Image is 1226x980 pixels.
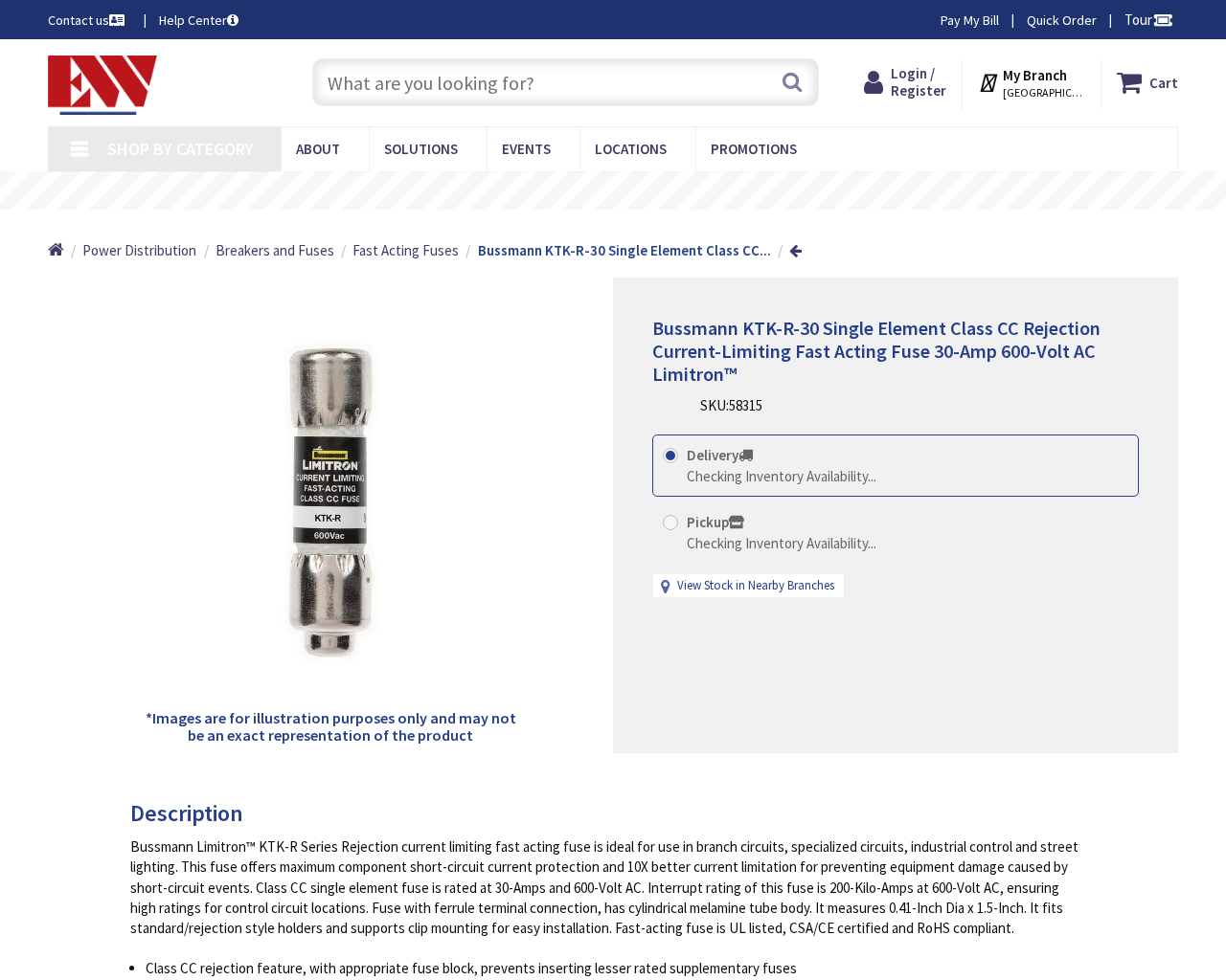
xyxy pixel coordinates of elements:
[130,836,1081,939] div: Bussmann Limitron™ KTK-R Series Rejection current limiting fast acting fuse is ideal for use in b...
[700,395,762,415] div: SKU:
[384,140,458,158] span: Solutions
[352,241,459,259] span: Fast Acting Fuses
[864,65,946,100] a: Login / Register
[1149,65,1178,100] strong: Cart
[1124,11,1173,29] span: Tour
[1027,11,1097,30] a: Quick Order
[1003,85,1084,100] span: [GEOGRAPHIC_DATA], [GEOGRAPHIC_DATA]
[687,513,744,531] strong: Pickup
[138,710,522,744] h5: *Images are for illustration purposes only and may not be an exact representation of the product
[941,11,999,30] a: Pay My Bill
[652,316,1101,386] span: Bussmann KTK-R-30 Single Element Class CC Rejection Current-Limiting Fast Acting Fuse 30-Amp 600-...
[729,396,762,414] span: 58315
[48,11,128,30] a: Contact us
[139,311,523,695] img: Bussmann KTK-R-30 Single Element Class CC Rejection Current-Limiting Fast Acting Fuse 30-Amp 600-...
[107,138,254,160] span: Shop By Category
[687,533,876,553] div: Checking Inventory Availability...
[595,140,667,158] span: Locations
[352,240,459,260] a: Fast Acting Fuses
[216,240,334,260] a: Breakers and Fuses
[1117,65,1178,100] a: Cart
[891,64,946,100] span: Login / Register
[82,241,196,259] span: Power Distribution
[159,11,238,30] a: Help Center
[502,140,551,158] span: Events
[296,140,340,158] span: About
[687,466,876,486] div: Checking Inventory Availability...
[312,58,819,106] input: What are you looking for?
[48,56,157,115] img: Electrical Wholesalers, Inc.
[1003,66,1067,84] strong: My Branch
[978,65,1084,100] div: My Branch [GEOGRAPHIC_DATA], [GEOGRAPHIC_DATA]
[687,446,753,464] strong: Delivery
[82,240,196,260] a: Power Distribution
[146,958,1081,978] li: Class CC rejection feature, with appropriate fuse block, prevents inserting lesser rated suppleme...
[711,140,797,158] span: Promotions
[455,181,806,202] rs-layer: Free Same Day Pickup at 19 Locations
[478,241,771,259] strong: Bussmann KTK-R-30 Single Element Class CC...
[130,801,1081,826] h3: Description
[677,577,834,595] a: View Stock in Nearby Branches
[216,241,334,259] span: Breakers and Fuses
